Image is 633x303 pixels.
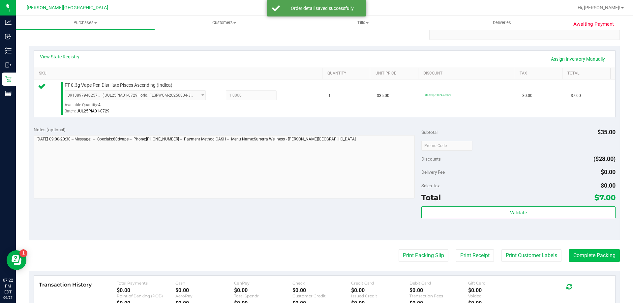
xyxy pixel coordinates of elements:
span: $7.00 [571,93,581,99]
button: Print Receipt [456,249,494,262]
inline-svg: Inventory [5,47,12,54]
span: Delivery Fee [421,169,445,175]
div: $0.00 [117,287,175,293]
div: Cash [175,281,234,286]
span: JUL25PIA01-0729 [77,109,109,113]
span: $0.00 [601,182,616,189]
span: Deliveries [484,20,520,26]
span: FT 0.3g Vape Pen Distillate Pisces Ascending (Indica) [65,82,172,88]
div: Order detail saved successfully [284,5,361,12]
button: Complete Packing [569,249,620,262]
iframe: Resource center unread badge [19,249,27,257]
a: Total [567,71,608,76]
div: Total Spendr [234,293,293,298]
span: 80dvape: 80% off line [425,93,451,97]
a: Customers [155,16,293,30]
span: $35.00 [597,129,616,136]
span: [PERSON_NAME][GEOGRAPHIC_DATA] [27,5,108,11]
p: 07:22 PM EDT [3,277,13,295]
span: $35.00 [377,93,389,99]
a: Quantity [327,71,368,76]
div: $0.00 [175,287,234,293]
iframe: Resource center [7,250,26,270]
div: $0.00 [409,287,468,293]
div: $0.00 [468,287,527,293]
span: 4 [98,103,101,107]
input: Promo Code [421,141,472,151]
div: Customer Credit [292,293,351,298]
a: Discount [423,71,512,76]
div: Transaction Fees [409,293,468,298]
span: Tills [294,20,432,26]
div: Point of Banking (POB) [117,293,175,298]
div: Issued Credit [351,293,410,298]
div: Voided [468,293,527,298]
div: CanPay [234,281,293,286]
span: Hi, [PERSON_NAME]! [578,5,620,10]
inline-svg: Retail [5,76,12,82]
span: Customers [155,20,293,26]
div: $0.00 [351,287,410,293]
div: Gift Card [468,281,527,286]
span: $0.00 [522,93,532,99]
a: Tills [293,16,432,30]
a: Purchases [16,16,155,30]
a: SKU [39,71,319,76]
button: Validate [421,206,615,218]
inline-svg: Reports [5,90,12,97]
span: Notes (optional) [34,127,66,132]
a: Assign Inventory Manually [547,53,609,65]
span: Total [421,193,441,202]
a: View State Registry [40,53,79,60]
inline-svg: Outbound [5,62,12,68]
div: Check [292,281,351,286]
div: Debit Card [409,281,468,286]
span: 1 [328,93,331,99]
span: Discounts [421,153,441,165]
div: Total Payments [117,281,175,286]
div: $0.00 [292,287,351,293]
div: Available Quantity: [65,100,213,113]
span: Subtotal [421,130,437,135]
button: Print Customer Labels [501,249,561,262]
inline-svg: Inbound [5,33,12,40]
span: Purchases [16,20,155,26]
a: Tax [520,71,560,76]
span: $0.00 [601,168,616,175]
div: $0.00 [234,287,293,293]
a: Unit Price [376,71,416,76]
p: 09/27 [3,295,13,300]
button: Print Packing Slip [399,249,448,262]
a: Deliveries [433,16,571,30]
span: Validate [510,210,527,215]
div: AeroPay [175,293,234,298]
span: Batch: [65,109,76,113]
span: $7.00 [594,193,616,202]
div: Credit Card [351,281,410,286]
inline-svg: Analytics [5,19,12,26]
span: Awaiting Payment [573,20,614,28]
span: Sales Tax [421,183,440,188]
span: ($28.00) [593,155,616,162]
